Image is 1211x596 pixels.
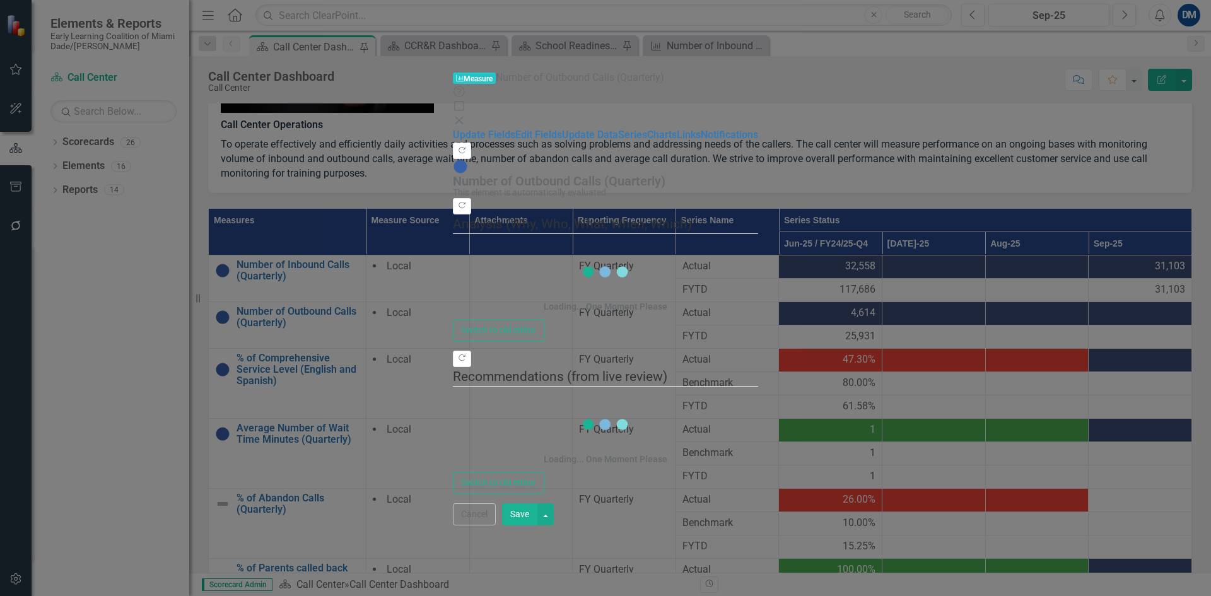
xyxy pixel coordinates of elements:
legend: Recommendations (from live review) [453,367,758,387]
div: Loading... One Moment Please [544,300,667,313]
button: Switch to old editor [453,472,544,494]
legend: Analysis (Why, Who, What, When, Which) [453,214,758,234]
div: Loading... One Moment Please [544,453,667,465]
span: Measure [453,73,496,85]
div: Number of Outbound Calls (Quarterly) [453,174,752,188]
a: Links [677,129,701,141]
a: Edit Fields [515,129,562,141]
button: Switch to old editor [453,319,544,341]
a: Series [618,129,647,141]
button: Save [502,503,537,525]
button: Cancel [453,503,496,525]
div: This element is automatically evaluated [453,188,752,197]
a: Update Fields [453,129,515,141]
img: No Information [453,159,468,174]
a: Charts [647,129,677,141]
span: Number of Outbound Calls (Quarterly) [496,71,664,83]
a: Update Data [562,129,618,141]
a: Notifications [701,129,758,141]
